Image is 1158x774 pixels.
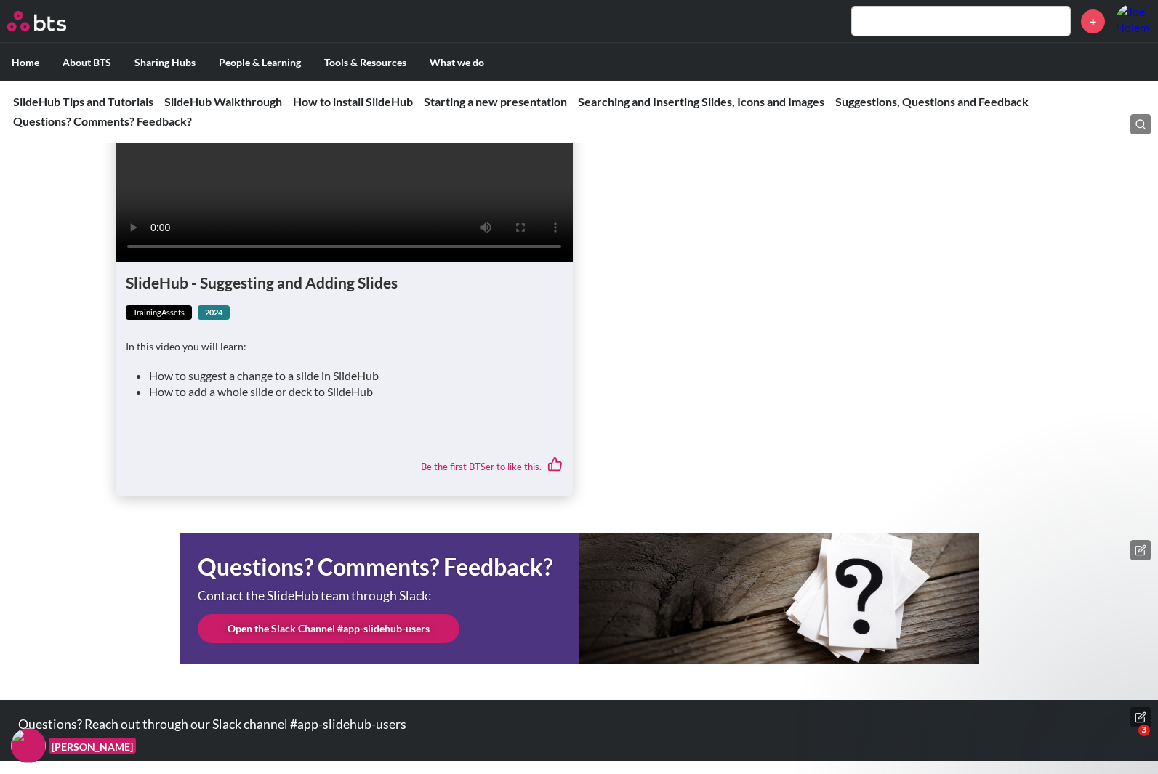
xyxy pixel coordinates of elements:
[1138,725,1150,736] span: 3
[49,738,136,754] figcaption: [PERSON_NAME]
[13,94,153,108] a: SlideHub Tips and Tutorials
[7,11,66,31] img: BTS Logo
[835,94,1029,108] a: Suggestions, Questions and Feedback
[126,305,192,321] span: trainingAssets
[13,114,192,128] a: Questions? Comments? Feedback?
[164,94,282,108] a: SlideHub Walkthrough
[198,589,503,602] p: Contact the SlideHub team through Slack:
[51,44,123,81] label: About BTS
[18,718,646,731] p: Questions? Reach out through our Slack channel #app-slidehub-users
[1116,4,1151,39] a: Profile
[418,44,496,81] label: What we do
[421,446,563,487] div: Be the first BTSer to like this.
[149,384,551,400] li: How to add a whole slide or deck to SlideHub
[578,94,824,108] a: Searching and Inserting Slides, Icons and Images
[424,94,567,108] a: Starting a new presentation
[1116,4,1151,39] img: Joe Holeman
[293,94,413,108] a: How to install SlideHub
[198,614,459,643] a: Open the Slack Channel #app-slidehub-users
[126,272,563,293] h1: SlideHub - Suggesting and Adding Slides
[313,44,418,81] label: Tools & Resources
[149,368,551,384] li: How to suggest a change to a slide in SlideHub
[1109,725,1143,759] iframe: Intercom live chat
[198,305,230,321] strong: 2024
[207,44,313,81] label: People & Learning
[126,339,563,354] p: In this video you will learn:
[123,44,207,81] label: Sharing Hubs
[7,11,93,31] a: Go home
[1081,9,1105,33] a: +
[198,551,579,584] h1: Questions? Comments? Feedback?
[11,728,46,763] img: F
[867,463,1158,735] iframe: Intercom notifications message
